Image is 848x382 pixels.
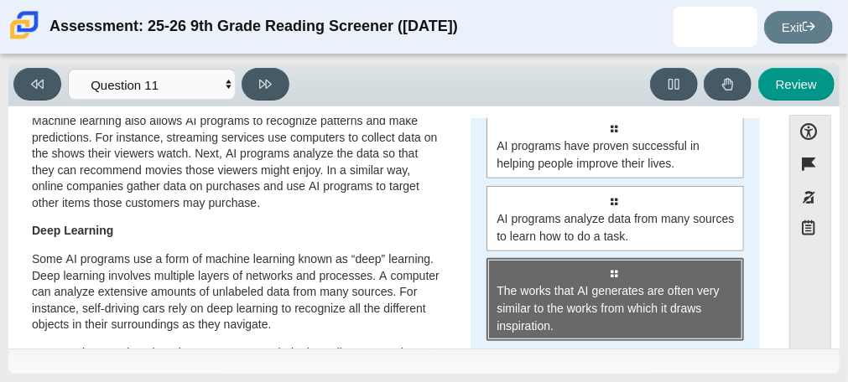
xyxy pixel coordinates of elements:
[32,113,443,212] p: Machine learning also allows AI programs to recognize patterns and make predictions. For instance...
[497,210,736,245] span: AI programs analyze data from many sources to learn how to do a task.
[758,68,835,101] button: Review
[789,115,831,147] button: Open Accessibility Menu
[7,31,42,45] a: Carmen School of Science & Technology
[471,97,759,356] div: 3 possible responses, select a response to begin moving the response to the desired drop area or ...
[789,214,831,248] button: Notepad
[32,223,113,238] b: Deep Learning
[789,147,831,180] button: Flag item
[486,113,744,178] div: AI programs have proven successful in helping people improve their lives.
[486,258,744,341] div: The works that AI generates are often very similar to the works from which it draws inspiration.
[704,68,752,101] button: Raise Your Hand
[486,186,744,251] div: AI programs analyze data from many sources to learn how to do a task.
[49,7,458,47] div: Assessment: 25-26 9th Grade Reading Screener ([DATE])
[32,251,443,333] p: Some AI programs use a form of machine learning known as “deep” learning. Deep learning involves ...
[7,8,42,43] img: Carmen School of Science & Technology
[702,13,729,40] img: semiyah.harris.EmtYVw
[764,11,833,44] a: Exit
[497,282,736,335] span: The works that AI generates are often very similar to the works from which it draws inspiration.
[497,137,736,173] span: AI programs have proven successful in helping people improve their lives.
[789,181,831,214] button: Toggle response masking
